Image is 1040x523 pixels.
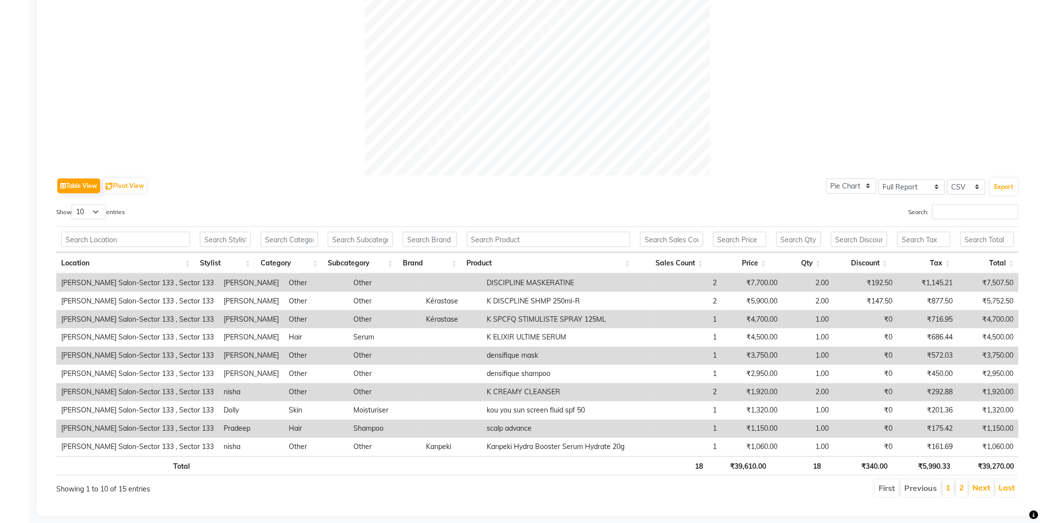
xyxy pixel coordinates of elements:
input: Search Subcategory [328,232,393,247]
td: 1.00 [782,420,834,438]
th: Product: activate to sort column ascending [462,253,635,274]
td: ₹4,700.00 [958,310,1019,329]
td: Other [348,310,421,329]
th: Location: activate to sort column ascending [56,253,195,274]
button: Export [991,179,1018,195]
td: Skin [284,402,348,420]
td: Other [284,438,348,456]
td: nisha [219,438,284,456]
td: ₹1,320.00 [958,402,1019,420]
input: Search Product [467,232,630,247]
td: [PERSON_NAME] [219,292,284,310]
a: 2 [960,483,964,493]
td: ₹0 [834,438,898,456]
td: 2 [651,383,722,402]
td: [PERSON_NAME] Salon-Sector 133 , Sector 133 [56,347,219,365]
td: ₹0 [834,383,898,402]
td: Hair [284,420,348,438]
td: ₹7,507.50 [958,274,1019,292]
td: kou you sun screen fluid spf 50 [482,402,652,420]
td: [PERSON_NAME] Salon-Sector 133 , Sector 133 [56,420,219,438]
td: ₹292.88 [898,383,958,402]
td: ₹4,500.00 [958,329,1019,347]
td: [PERSON_NAME] Salon-Sector 133 , Sector 133 [56,365,219,383]
td: ₹192.50 [834,274,898,292]
td: 1.00 [782,438,834,456]
td: Other [348,383,421,402]
td: Other [348,438,421,456]
td: ₹1,150.00 [958,420,1019,438]
td: ₹0 [834,329,898,347]
img: pivot.png [106,183,113,190]
td: ₹1,145.21 [898,274,958,292]
th: 18 [635,456,708,476]
td: Other [284,383,348,402]
td: densifique mask [482,347,652,365]
td: Other [348,347,421,365]
td: Dolly [219,402,284,420]
td: [PERSON_NAME] [219,329,284,347]
td: ₹1,920.00 [722,383,782,402]
td: Other [348,274,421,292]
input: Search Brand [403,232,457,247]
td: ₹5,752.50 [958,292,1019,310]
td: ₹7,700.00 [722,274,782,292]
th: ₹39,610.00 [708,456,771,476]
td: [PERSON_NAME] Salon-Sector 133 , Sector 133 [56,329,219,347]
td: ₹877.50 [898,292,958,310]
td: ₹0 [834,310,898,329]
td: 1.00 [782,310,834,329]
td: 1.00 [782,365,834,383]
td: 1 [651,310,722,329]
td: ₹0 [834,365,898,383]
td: ₹175.42 [898,420,958,438]
td: 1 [651,438,722,456]
td: Other [348,365,421,383]
select: Showentries [72,204,106,220]
td: 1.00 [782,329,834,347]
td: [PERSON_NAME] Salon-Sector 133 , Sector 133 [56,292,219,310]
td: [PERSON_NAME] [219,347,284,365]
td: ₹5,900.00 [722,292,782,310]
input: Search Tax [897,232,951,247]
td: Other [284,310,348,329]
td: 1.00 [782,347,834,365]
td: densifique shampoo [482,365,652,383]
td: ₹0 [834,420,898,438]
td: [PERSON_NAME] Salon-Sector 133 , Sector 133 [56,274,219,292]
td: ₹4,500.00 [722,329,782,347]
td: K CREAMY CLEANSER [482,383,652,402]
td: DISCIPLINE MASKERATINE [482,274,652,292]
a: Last [999,483,1015,493]
th: ₹5,990.33 [892,456,956,476]
td: [PERSON_NAME] [219,310,284,329]
td: [PERSON_NAME] Salon-Sector 133 , Sector 133 [56,438,219,456]
td: 1 [651,402,722,420]
td: 1 [651,329,722,347]
th: ₹340.00 [826,456,893,476]
td: Kérastase [421,310,482,329]
a: Next [973,483,991,493]
div: Showing 1 to 10 of 15 entries [56,479,449,495]
input: Search Sales Count [640,232,703,247]
th: Total: activate to sort column ascending [956,253,1019,274]
td: Kérastase [421,292,482,310]
td: ₹686.44 [898,329,958,347]
td: Other [284,274,348,292]
td: ₹3,750.00 [722,347,782,365]
a: 1 [946,483,951,493]
button: Table View [57,179,100,193]
td: ₹1,320.00 [722,402,782,420]
th: Brand: activate to sort column ascending [398,253,462,274]
td: 2 [651,274,722,292]
td: 2.00 [782,292,834,310]
td: K DISCPLINE SHMP 250ml-R [482,292,652,310]
td: 2 [651,292,722,310]
td: [PERSON_NAME] [219,274,284,292]
td: Serum [348,329,421,347]
td: ₹147.50 [834,292,898,310]
input: Search Total [961,232,1014,247]
td: ₹161.69 [898,438,958,456]
th: Price: activate to sort column ascending [708,253,771,274]
td: scalp advance [482,420,652,438]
